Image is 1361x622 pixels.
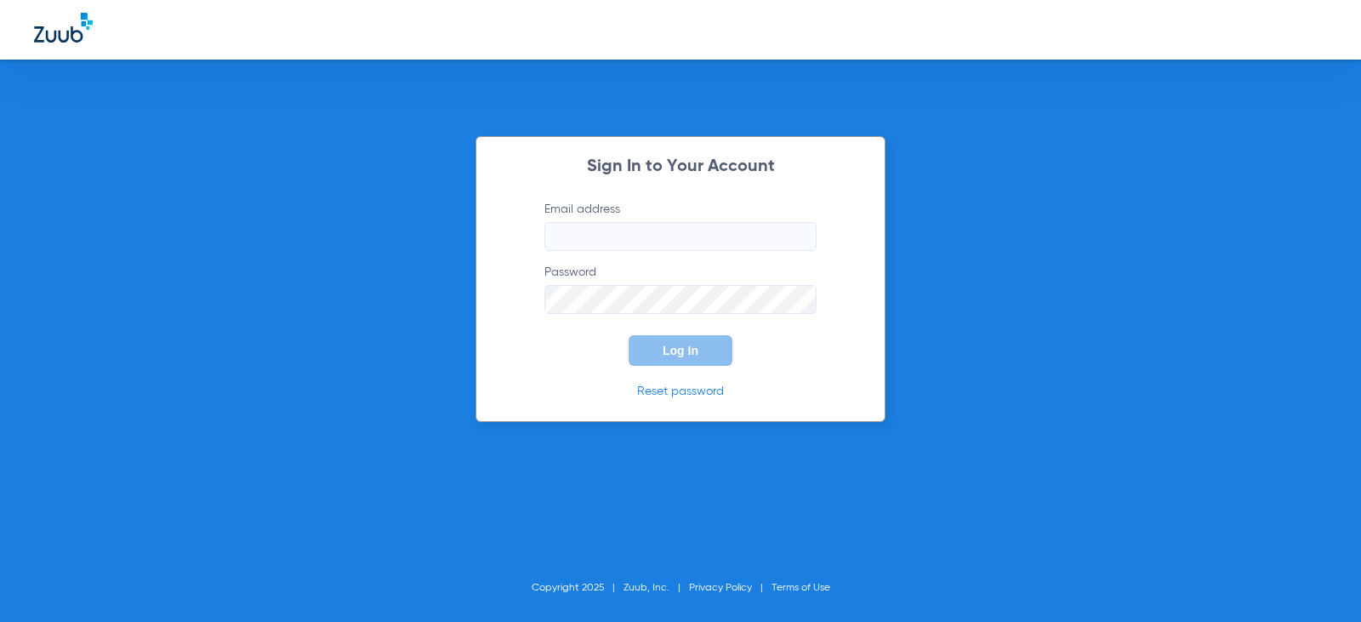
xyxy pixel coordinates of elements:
[663,344,698,357] span: Log In
[34,13,93,43] img: Zuub Logo
[772,583,830,593] a: Terms of Use
[624,579,689,596] li: Zuub, Inc.
[544,222,817,251] input: Email address
[544,201,817,251] label: Email address
[532,579,624,596] li: Copyright 2025
[519,158,842,175] h2: Sign In to Your Account
[689,583,752,593] a: Privacy Policy
[629,335,732,366] button: Log In
[544,285,817,314] input: Password
[637,385,724,397] a: Reset password
[544,264,817,314] label: Password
